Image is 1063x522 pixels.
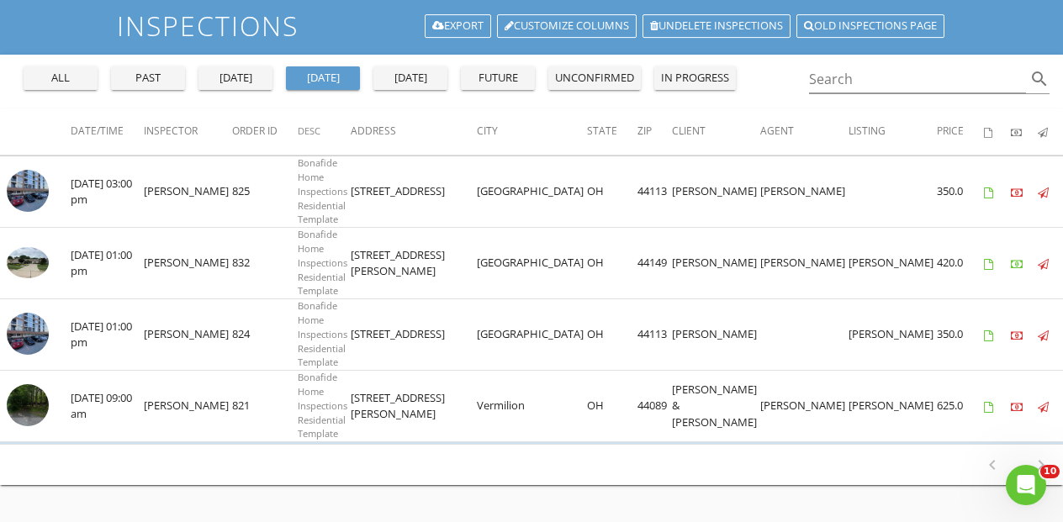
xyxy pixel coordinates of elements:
[937,228,984,299] td: 420.0
[205,70,266,87] div: [DATE]
[298,156,347,225] span: Bonafide Home Inspections Residential Template
[7,313,49,355] img: streetview
[497,14,637,38] a: Customize Columns
[760,156,849,228] td: [PERSON_NAME]
[232,299,298,371] td: 824
[286,66,360,90] button: [DATE]
[351,156,477,228] td: [STREET_ADDRESS]
[637,108,672,156] th: Zip: Not sorted.
[144,156,232,228] td: [PERSON_NAME]
[425,14,491,38] a: Export
[937,108,984,156] th: Price: Not sorted.
[672,228,760,299] td: [PERSON_NAME]
[232,156,298,228] td: 825
[587,299,637,371] td: OH
[380,70,441,87] div: [DATE]
[232,371,298,442] td: 821
[796,14,944,38] a: Old inspections page
[637,299,672,371] td: 44113
[555,70,634,87] div: unconfirmed
[373,66,447,90] button: [DATE]
[298,228,347,297] span: Bonafide Home Inspections Residential Template
[849,371,937,442] td: [PERSON_NAME]
[477,124,498,138] span: City
[298,108,351,156] th: Desc: Not sorted.
[587,156,637,228] td: OH
[1040,465,1060,478] span: 10
[672,371,760,442] td: [PERSON_NAME] & [PERSON_NAME]
[118,70,178,87] div: past
[937,371,984,442] td: 625.0
[111,66,185,90] button: past
[71,228,144,299] td: [DATE] 01:00 pm
[849,124,886,138] span: Listing
[672,124,706,138] span: Client
[661,70,729,87] div: in progress
[937,124,964,138] span: Price
[351,371,477,442] td: [STREET_ADDRESS][PERSON_NAME]
[587,108,637,156] th: State: Not sorted.
[198,66,272,90] button: [DATE]
[71,299,144,371] td: [DATE] 01:00 pm
[144,108,232,156] th: Inspector: Not sorted.
[7,247,49,278] img: 9361250%2Freports%2F663161ee-2560-4da7-8378-d7dd4483ff74%2Fcover_photos%2FhqIgeAJOTYlZG80e7uCq%2F...
[232,108,298,156] th: Order ID: Not sorted.
[71,124,124,138] span: Date/Time
[849,299,937,371] td: [PERSON_NAME]
[654,66,736,90] button: in progress
[298,124,320,137] span: Desc
[7,170,49,212] img: streetview
[760,108,849,156] th: Agent: Not sorted.
[144,124,198,138] span: Inspector
[477,156,587,228] td: [GEOGRAPHIC_DATA]
[548,66,641,90] button: unconfirmed
[1006,465,1046,505] iframe: Intercom live chat
[232,124,278,138] span: Order ID
[760,371,849,442] td: [PERSON_NAME]
[24,66,98,90] button: all
[1029,69,1050,89] i: search
[293,70,353,87] div: [DATE]
[643,14,791,38] a: Undelete inspections
[672,299,760,371] td: [PERSON_NAME]
[351,124,396,138] span: Address
[232,228,298,299] td: 832
[351,228,477,299] td: [STREET_ADDRESS][PERSON_NAME]
[637,371,672,442] td: 44089
[71,108,144,156] th: Date/Time: Not sorted.
[849,108,937,156] th: Listing: Not sorted.
[144,299,232,371] td: [PERSON_NAME]
[637,156,672,228] td: 44113
[1011,108,1038,156] th: Paid: Not sorted.
[984,108,1011,156] th: Agreements signed: Not sorted.
[587,228,637,299] td: OH
[587,124,617,138] span: State
[760,124,794,138] span: Agent
[672,156,760,228] td: [PERSON_NAME]
[298,299,347,368] span: Bonafide Home Inspections Residential Template
[71,371,144,442] td: [DATE] 09:00 am
[144,228,232,299] td: [PERSON_NAME]
[144,371,232,442] td: [PERSON_NAME]
[849,228,937,299] td: [PERSON_NAME]
[809,66,1026,93] input: Search
[351,108,477,156] th: Address: Not sorted.
[637,124,652,138] span: Zip
[7,384,49,426] img: streetview
[117,11,946,40] h1: Inspections
[760,228,849,299] td: [PERSON_NAME]
[468,70,528,87] div: future
[351,299,477,371] td: [STREET_ADDRESS]
[71,156,144,228] td: [DATE] 03:00 pm
[937,299,984,371] td: 350.0
[477,371,587,442] td: Vermilion
[30,70,91,87] div: all
[937,156,984,228] td: 350.0
[587,371,637,442] td: OH
[298,371,347,440] span: Bonafide Home Inspections Residential Template
[477,299,587,371] td: [GEOGRAPHIC_DATA]
[477,108,587,156] th: City: Not sorted.
[672,108,760,156] th: Client: Not sorted.
[461,66,535,90] button: future
[637,228,672,299] td: 44149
